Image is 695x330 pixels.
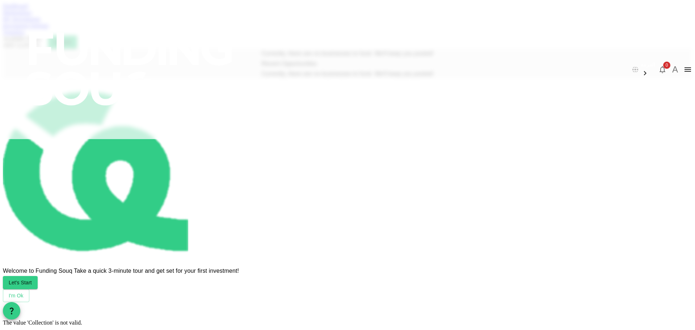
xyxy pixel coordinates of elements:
[3,268,72,274] span: Welcome to Funding Souq
[3,276,38,289] button: Let's Start
[641,62,655,67] span: العربية
[3,302,20,319] button: question
[72,268,239,274] span: Take a quick 3-minute tour and get set for your first investment!
[3,319,692,326] div: The value 'Collection' is not valid.
[3,289,29,302] button: I'm Ok
[655,62,670,77] button: 0
[3,79,188,264] img: fav-icon
[670,64,681,75] button: A
[663,62,670,69] span: 0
